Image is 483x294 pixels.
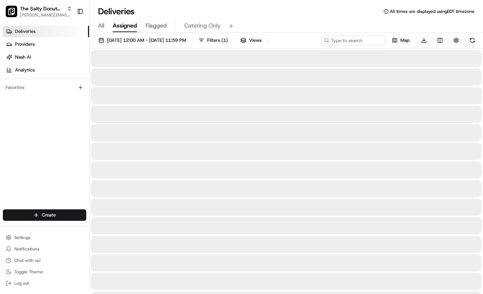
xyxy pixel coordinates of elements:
[15,54,31,60] span: Nash AI
[3,255,86,265] button: Chat with us!
[3,233,86,243] button: Settings
[3,278,86,288] button: Log out
[3,267,86,277] button: Toggle Theme
[3,39,89,50] a: Providers
[321,35,386,45] input: Type to search
[237,35,265,45] button: Views
[3,209,86,221] button: Create
[98,6,135,17] h1: Deliveries
[14,269,43,275] span: Toggle Theme
[42,212,56,218] span: Create
[146,21,167,30] span: Flagged
[3,51,89,63] a: Nash AI
[390,9,474,14] span: All times are displayed using EDT timezone
[389,35,413,45] button: Map
[20,12,72,18] button: [PERSON_NAME][EMAIL_ADDRESS][DOMAIN_NAME]
[3,64,89,76] a: Analytics
[20,5,64,12] button: The Salty Donut ([PERSON_NAME])
[3,26,89,37] a: Deliveries
[14,246,39,252] span: Notifications
[15,67,35,73] span: Analytics
[14,235,30,240] span: Settings
[207,37,228,44] span: Filters
[95,35,189,45] button: [DATE] 12:00 AM - [DATE] 11:59 PM
[15,41,35,48] span: Providers
[195,35,231,45] button: Filters(1)
[184,21,220,30] span: Catering Only
[249,37,262,44] span: Views
[3,3,74,20] button: The Salty Donut (Tennyson)The Salty Donut ([PERSON_NAME])[PERSON_NAME][EMAIL_ADDRESS][DOMAIN_NAME]
[14,280,29,286] span: Log out
[15,28,35,35] span: Deliveries
[400,37,410,44] span: Map
[6,6,17,17] img: The Salty Donut (Tennyson)
[113,21,137,30] span: Assigned
[3,82,86,93] div: Favorites
[14,258,40,263] span: Chat with us!
[98,21,104,30] span: All
[3,244,86,254] button: Notifications
[221,37,228,44] span: ( 1 )
[467,35,477,45] button: Refresh
[107,37,186,44] span: [DATE] 12:00 AM - [DATE] 11:59 PM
